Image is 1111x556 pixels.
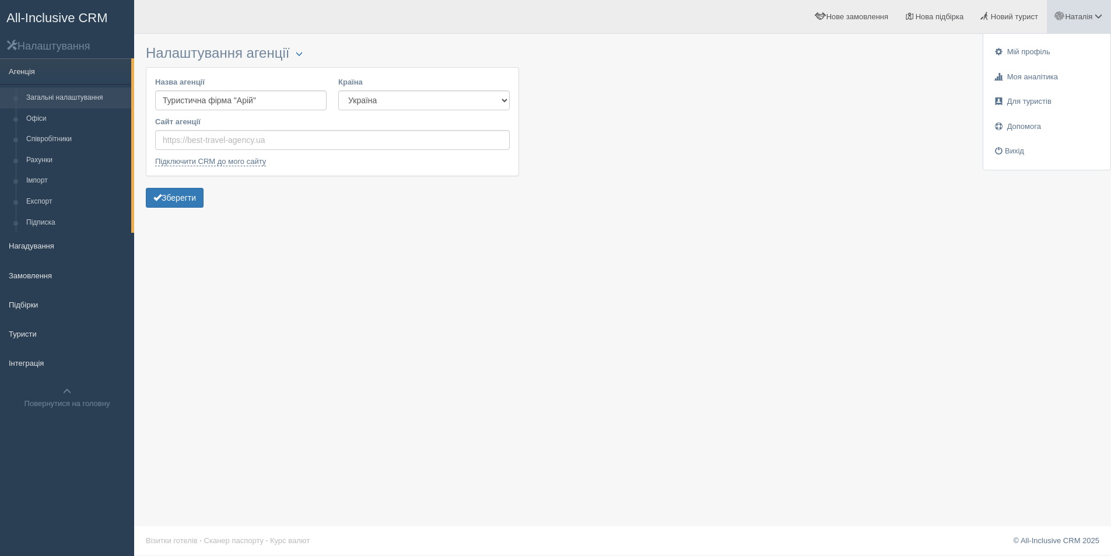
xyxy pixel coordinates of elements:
[1007,72,1058,81] span: Моя аналітика
[1,1,134,33] a: All-Inclusive CRM
[155,130,510,150] input: https://best-travel-agency.ua
[1065,12,1092,21] span: Наталія
[266,536,268,545] span: ·
[916,12,964,21] span: Нова підбірка
[1007,47,1050,56] span: Мій профіль
[6,11,108,25] span: All-Inclusive CRM
[204,536,264,545] a: Сканер паспорту
[826,12,888,21] span: Нове замовлення
[21,150,131,171] a: Рахунки
[146,46,519,61] h3: Налаштування агенції
[155,76,327,88] label: Назва агенції
[1007,97,1052,106] span: Для туристів
[21,191,131,212] a: Експорт
[21,212,131,233] a: Підписка
[146,536,198,545] a: Візитки готелів
[338,76,510,88] label: Країна
[983,40,1110,65] a: Мій профіль
[146,188,204,208] button: Зберегти
[983,139,1110,164] a: Вихід
[270,536,310,545] a: Курс валют
[991,12,1038,21] span: Новий турист
[21,88,131,109] a: Загальні налаштування
[199,536,202,545] span: ·
[21,129,131,150] a: Співробітники
[21,170,131,191] a: Імпорт
[983,89,1110,114] a: Для туристів
[155,116,510,127] label: Сайт агенції
[983,65,1110,90] a: Моя аналітика
[1013,536,1099,545] a: © All-Inclusive CRM 2025
[21,109,131,130] a: Офіси
[1007,122,1041,131] span: Допомога
[983,114,1110,139] a: Допомога
[155,157,266,166] a: Підключити CRM до мого сайту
